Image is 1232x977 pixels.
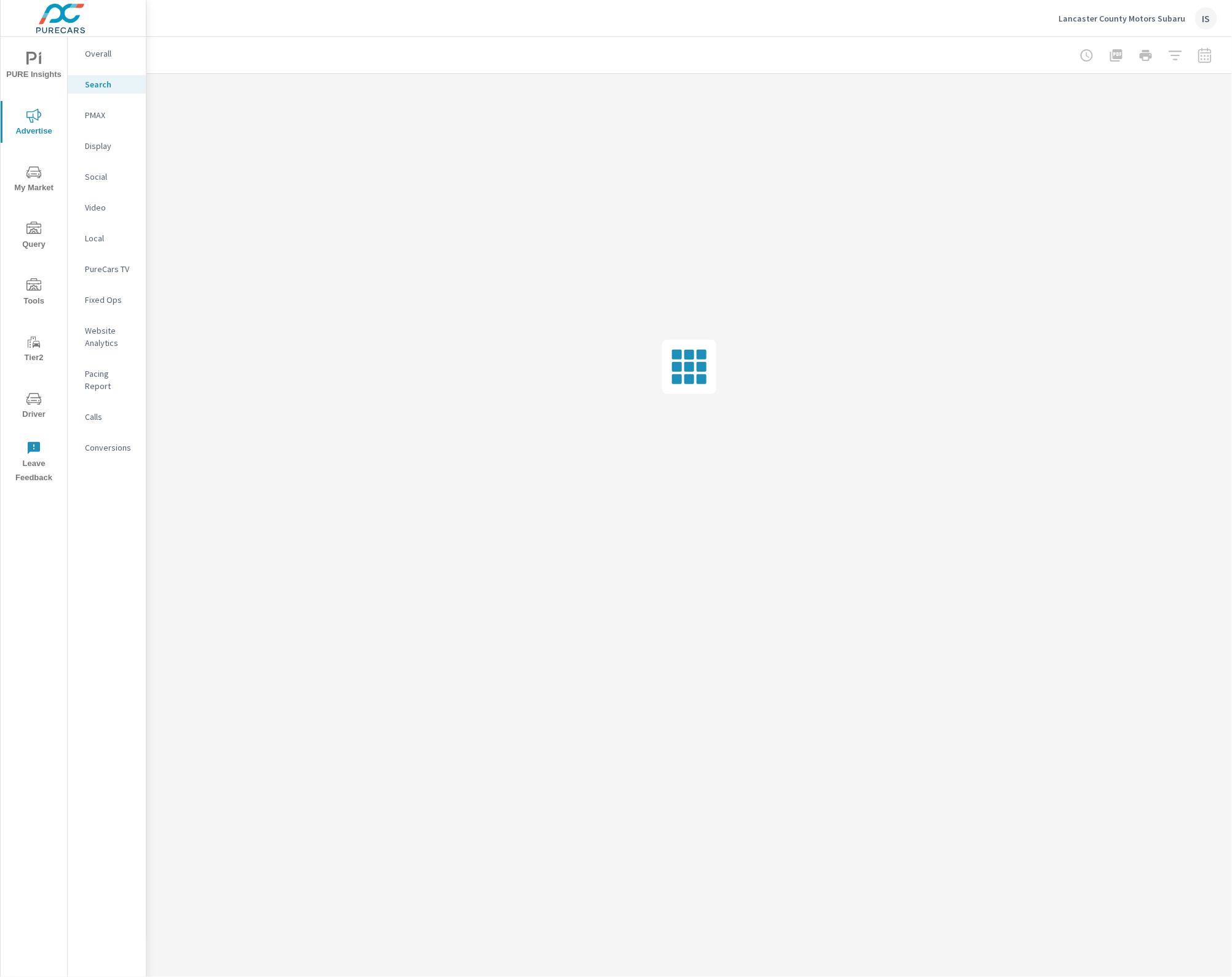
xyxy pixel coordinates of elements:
[85,441,136,454] p: Conversions
[68,291,146,309] div: Fixed Ops
[1195,7,1217,30] div: IS
[85,78,136,90] p: Search
[85,368,136,392] p: Pacing Report
[85,232,136,244] p: Local
[68,260,146,278] div: PureCars TV
[85,109,136,121] p: PMAX
[4,441,63,485] span: Leave Feedback
[1,37,67,490] div: nav menu
[4,335,63,365] span: Tier2
[4,222,63,252] span: Query
[1058,13,1185,24] p: Lancaster County Motors Subaru
[85,263,136,275] p: PureCars TV
[68,106,146,124] div: PMAX
[4,108,63,139] span: Advertise
[4,52,63,82] span: PURE Insights
[85,201,136,214] p: Video
[68,44,146,63] div: Overall
[85,294,136,306] p: Fixed Ops
[68,75,146,94] div: Search
[68,229,146,247] div: Local
[4,392,63,422] span: Driver
[68,408,146,426] div: Calls
[85,324,136,349] p: Website Analytics
[4,278,63,308] span: Tools
[85,140,136,152] p: Display
[68,167,146,186] div: Social
[85,171,136,183] p: Social
[68,438,146,457] div: Conversions
[85,47,136,60] p: Overall
[68,364,146,395] div: Pacing Report
[68,321,146,352] div: Website Analytics
[4,165,63,195] span: My Market
[85,411,136,423] p: Calls
[68,198,146,217] div: Video
[68,137,146,155] div: Display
